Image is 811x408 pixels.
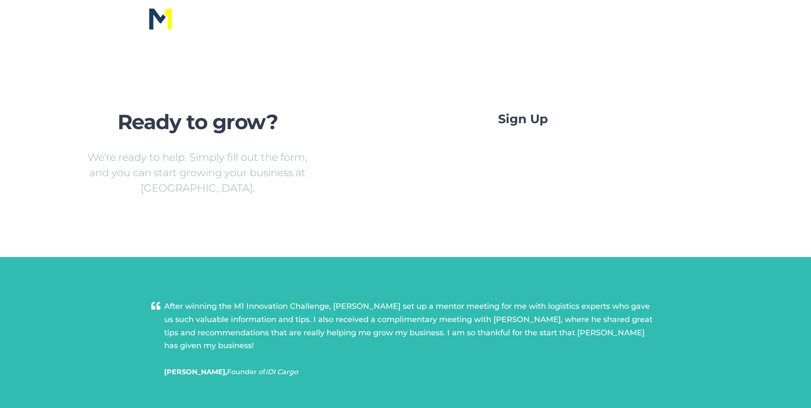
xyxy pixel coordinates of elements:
span: After winning the M1 Innovation Challenge, [PERSON_NAME] set up a mentor meeting for me with logi... [164,302,652,350]
h1: Ready to grow? [82,111,313,133]
h3: Sign Up [498,111,729,127]
strong: [PERSON_NAME], [164,368,227,376]
em: IDI Cargo [265,368,298,376]
p: Founder of [164,366,660,378]
p: We're ready to help. Simply fill out the form, and you can start growing your business at [GEOGRA... [82,150,313,196]
img: M1 Logo - Blue Letters - for Light Backgrounds-1 [149,9,172,30]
